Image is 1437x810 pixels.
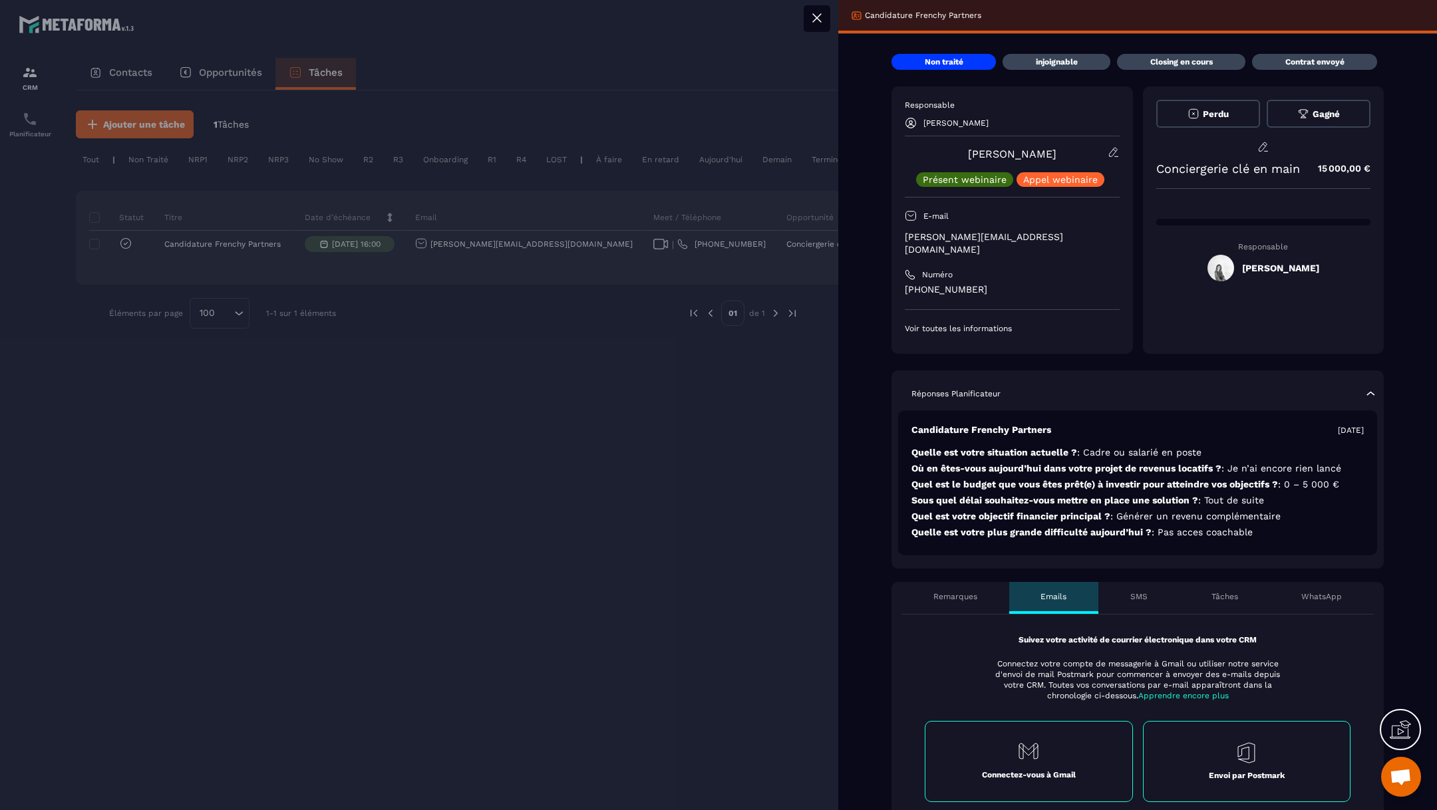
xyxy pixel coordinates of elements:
[1036,57,1078,67] p: injoignable
[982,769,1076,780] p: Connectez-vous à Gmail
[1285,57,1345,67] p: Contrat envoyé
[1313,109,1340,119] span: Gagné
[1221,463,1341,473] span: : Je n’ai encore rien lancé
[911,526,1364,539] p: Quelle est votre plus grande difficulté aujourd’hui ?
[1267,100,1370,128] button: Gagné
[1150,57,1213,67] p: Closing en cours
[1381,757,1421,797] div: Ouvrir le chat
[933,591,977,602] p: Remarques
[905,323,1120,334] p: Voir toutes les informations
[865,10,981,21] p: Candidature Frenchy Partners
[1040,591,1066,602] p: Emails
[911,462,1364,475] p: Où en êtes-vous aujourd’hui dans votre projet de revenus locatifs ?
[968,148,1056,160] a: [PERSON_NAME]
[1156,242,1371,251] p: Responsable
[1156,100,1260,128] button: Perdu
[1130,591,1148,602] p: SMS
[911,446,1364,459] p: Quelle est votre situation actuelle ?
[1278,479,1339,489] span: : 0 – 5 000 €
[905,283,1120,296] p: [PHONE_NUMBER]
[905,231,1120,256] p: [PERSON_NAME][EMAIL_ADDRESS][DOMAIN_NAME]
[911,494,1364,507] p: Sous quel délai souhaitez-vous mettre en place une solution ?
[925,634,1351,645] p: Suivez votre activité de courrier électronique dans votre CRM
[1198,495,1264,505] span: : Tout de suite
[925,57,963,67] p: Non traité
[1242,263,1319,273] h5: [PERSON_NAME]
[1156,162,1300,176] p: Conciergerie clé en main
[1211,591,1238,602] p: Tâches
[923,118,989,128] p: [PERSON_NAME]
[987,658,1289,701] p: Connectez votre compte de messagerie à Gmail ou utiliser notre service d'envoi de mail Postmark p...
[1077,447,1201,458] span: : Cadre ou salarié en poste
[905,100,1120,110] p: Responsable
[1305,156,1370,182] p: 15 000,00 €
[911,388,1001,399] p: Réponses Planificateur
[923,175,1007,184] p: Présent webinaire
[1023,175,1098,184] p: Appel webinaire
[1338,425,1364,436] p: [DATE]
[911,424,1051,436] p: Candidature Frenchy Partners
[1138,691,1229,700] span: Apprendre encore plus
[911,510,1364,523] p: Quel est votre objectif financier principal ?
[1209,770,1285,781] p: Envoi par Postmark
[1152,527,1253,537] span: : Pas acces coachable
[1301,591,1342,602] p: WhatsApp
[911,478,1364,491] p: Quel est le budget que vous êtes prêt(e) à investir pour atteindre vos objectifs ?
[1203,109,1229,119] span: Perdu
[1110,511,1281,521] span: : Générer un revenu complémentaire
[923,211,949,221] p: E-mail
[922,269,953,280] p: Numéro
